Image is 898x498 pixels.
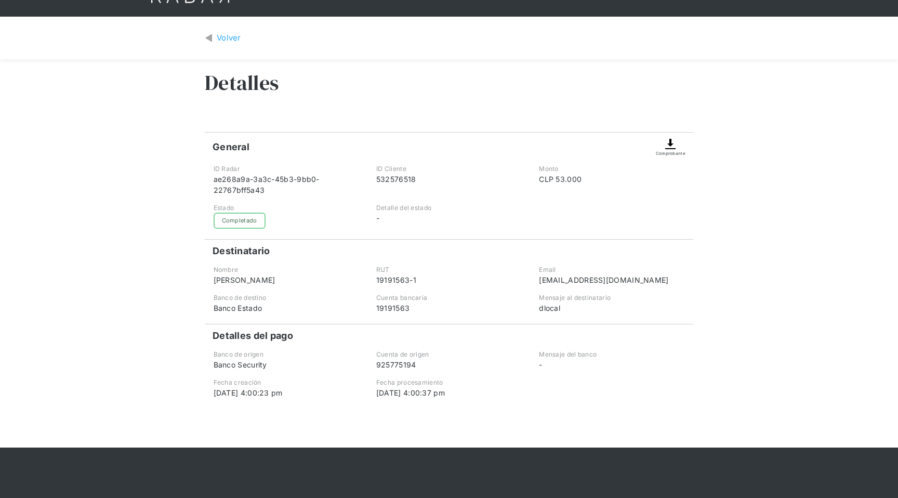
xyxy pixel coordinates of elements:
[214,203,359,213] div: Estado
[376,274,522,285] div: 19191563-1
[205,32,241,44] a: Volver
[539,274,684,285] div: [EMAIL_ADDRESS][DOMAIN_NAME]
[214,303,359,313] div: Banco Estado
[376,359,522,370] div: 925775194
[213,141,249,153] h4: General
[539,164,684,174] div: Monto
[213,245,270,257] h4: Destinatario
[539,174,684,185] div: CLP 53.000
[376,293,522,303] div: Cuenta bancaria
[376,174,522,185] div: 532576518
[214,174,359,195] div: ae268a9a-3a3c-45b3-9bb0-22767bff5a43
[376,387,522,398] div: [DATE] 4:00:37 pm
[376,213,522,224] div: -
[214,265,359,274] div: Nombre
[205,70,279,96] h3: Detalles
[214,359,359,370] div: Banco Security
[656,150,685,156] div: Comprobante
[214,378,359,387] div: Fecha creación
[376,203,522,213] div: Detalle del estado
[664,138,677,150] img: Descargar comprobante
[539,359,684,370] div: -
[376,303,522,313] div: 19191563
[214,293,359,303] div: Banco de destino
[217,32,241,44] div: Volver
[539,293,684,303] div: Mensaje al destinatario
[376,164,522,174] div: ID Cliente
[214,387,359,398] div: [DATE] 4:00:23 pm
[539,265,684,274] div: Email
[214,164,359,174] div: ID Radar
[213,330,293,342] h4: Detalles del pago
[214,274,359,285] div: [PERSON_NAME]
[376,265,522,274] div: RUT
[376,350,522,359] div: Cuenta de origen
[539,350,684,359] div: Mensaje del banco
[214,213,266,229] div: Completado
[376,378,522,387] div: Fecha procesamiento
[539,303,684,313] div: dlocal
[214,350,359,359] div: Banco de origen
